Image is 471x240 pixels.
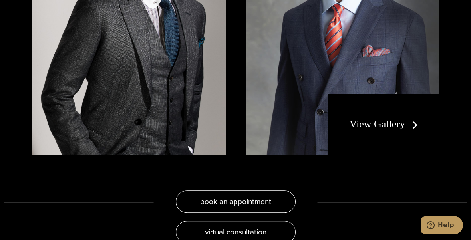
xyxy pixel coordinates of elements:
a: View Gallery [350,118,421,130]
span: virtual consultation [205,226,266,238]
a: book an appointment [176,190,296,213]
span: book an appointment [200,196,271,207]
iframe: Opens a widget where you can chat to one of our agents [421,216,463,236]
